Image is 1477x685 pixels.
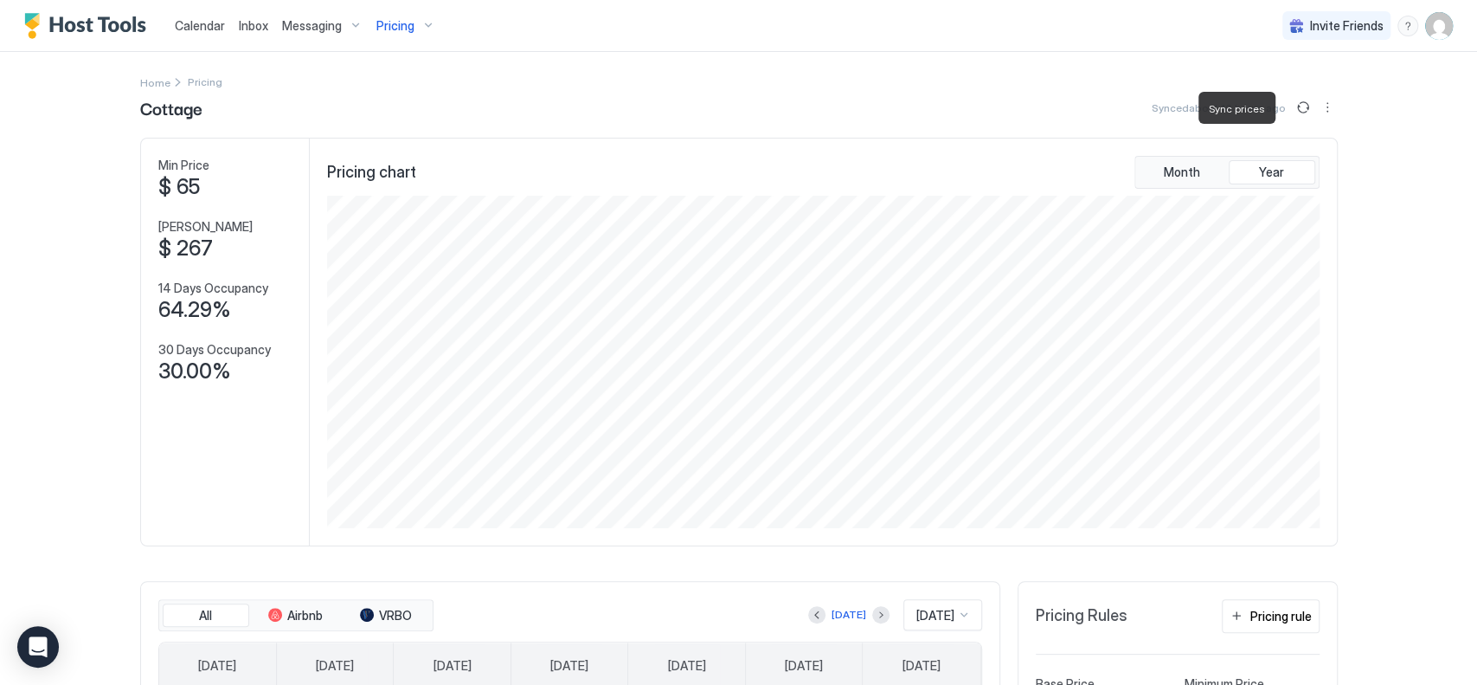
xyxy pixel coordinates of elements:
div: tab-group [1134,156,1320,189]
span: $ 65 [158,174,200,200]
span: Airbnb [287,608,323,624]
span: Pricing Rules [1036,606,1127,626]
div: Pricing rule [1250,607,1312,625]
span: Pricing [376,18,414,34]
span: Messaging [282,18,342,34]
span: Cottage [140,94,202,120]
button: Month [1139,160,1225,184]
span: Breadcrumb [188,75,222,88]
button: Sync prices [1293,97,1313,118]
button: Pricing rule [1222,599,1320,633]
span: [DATE] [902,658,941,674]
span: 14 Days Occupancy [158,281,268,296]
button: More options [1317,97,1338,118]
a: Home [140,73,170,91]
div: Breadcrumb [140,73,170,91]
span: Sync prices [1209,102,1265,115]
span: Inbox [239,18,268,33]
span: Invite Friends [1310,18,1384,34]
span: [DATE] [433,658,471,674]
a: Host Tools Logo [24,13,154,39]
a: Calendar [175,16,225,35]
span: Min Price [158,158,209,173]
button: Airbnb [253,604,339,628]
span: 30.00% [158,359,231,385]
span: [DATE] [785,658,823,674]
span: [DATE] [668,658,706,674]
span: 64.29% [158,297,231,323]
span: [DATE] [316,658,354,674]
span: 30 Days Occupancy [158,342,271,358]
button: All [163,604,249,628]
span: VRBO [379,608,412,624]
span: [DATE] [916,608,954,624]
button: [DATE] [829,604,869,625]
span: Pricing chart [327,163,416,183]
div: menu [1317,97,1338,118]
div: User profile [1425,12,1453,40]
div: Open Intercom Messenger [17,626,59,668]
button: Next month [872,606,889,624]
button: Year [1229,160,1315,184]
button: Previous month [808,606,825,624]
span: Calendar [175,18,225,33]
span: $ 267 [158,236,213,262]
a: Inbox [239,16,268,35]
div: [DATE] [832,607,866,623]
button: VRBO [343,604,429,628]
span: Home [140,76,170,89]
span: Year [1259,165,1284,180]
span: [DATE] [550,658,588,674]
span: Month [1164,165,1200,180]
span: [PERSON_NAME] [158,219,253,235]
span: [DATE] [198,658,236,674]
div: tab-group [158,599,433,632]
span: All [199,608,212,624]
div: menu [1397,16,1418,36]
span: Synced about 10 hours ago [1152,101,1286,114]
